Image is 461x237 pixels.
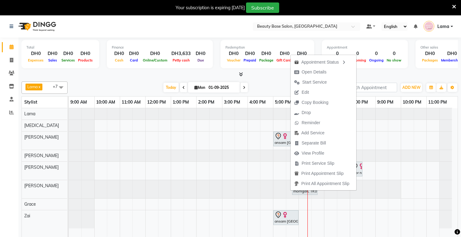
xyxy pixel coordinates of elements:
span: [PERSON_NAME] [24,153,59,158]
a: 9:00 AM [69,98,88,107]
img: add-service.png [294,131,299,135]
span: Mon [193,85,207,90]
div: DH0 [225,50,242,57]
a: 5:00 PM [273,98,293,107]
span: [PERSON_NAME] [24,134,59,140]
span: [PERSON_NAME] [24,164,59,170]
img: Lama [424,21,434,32]
a: 10:00 AM [95,98,117,107]
button: Subscribe [246,2,279,13]
div: DH0 [127,50,141,57]
span: Add Service [301,130,324,136]
div: DH0 [76,50,94,57]
span: ADD NEW [402,85,420,90]
span: Packages [420,58,440,62]
span: Gift Cards [275,58,295,62]
div: DH0 [420,50,440,57]
div: DH0 [275,50,295,57]
div: DH0 [112,50,127,57]
span: Online/Custom [141,58,169,62]
img: logo [16,18,58,35]
span: [PERSON_NAME] [24,183,59,188]
span: Voucher [225,58,242,62]
span: Expenses [26,58,45,62]
span: Products [76,58,94,62]
span: Open Details [302,69,326,75]
a: 1:00 PM [171,98,190,107]
a: 10:00 PM [401,98,423,107]
div: Finance [112,45,208,50]
div: 0 [348,50,368,57]
span: Print All Appointment Slip [301,180,349,187]
span: Upcoming [348,58,368,62]
span: Lama [27,84,38,89]
span: [MEDICAL_DATA] [24,123,59,128]
span: Reminder [302,120,320,126]
span: Start Service [302,79,327,85]
span: Lama [437,23,449,30]
a: 12:00 PM [146,98,167,107]
span: Print Appointment Slip [301,170,344,177]
span: Edit [302,89,309,96]
a: 8:00 PM [350,98,369,107]
div: ansam [GEOGRAPHIC_DATA], TK01, 05:00 PM-06:30 PM, Blowdry Wavy [274,132,311,145]
span: Today [163,83,179,92]
span: Prepaid [242,58,258,62]
span: Grace [24,201,36,207]
a: 4:00 PM [248,98,267,107]
span: Cash [113,58,125,62]
div: 0 [327,50,348,57]
span: Separate Bill [302,140,326,146]
span: Lama [24,111,35,117]
span: No show [385,58,403,62]
img: printapt.png [294,171,299,176]
span: Ongoing [368,58,385,62]
a: x [38,84,41,89]
div: DH0 [60,50,76,57]
div: DH0 [258,50,275,57]
span: Print Service Slip [302,160,334,167]
div: DH0 [193,50,208,57]
img: printall.png [294,181,299,186]
div: ansam [GEOGRAPHIC_DATA], 05:00 PM-06:00 PM, Spa Pedicure [274,211,298,224]
span: Package [258,58,275,62]
span: Stylist [24,99,37,105]
a: 11:00 PM [427,98,448,107]
div: 0 [385,50,403,57]
img: apt_status.png [294,60,299,65]
div: Appointment [327,45,403,50]
div: DH0 [295,50,309,57]
span: Copy Booking [302,99,328,106]
div: 0 [368,50,385,57]
div: DH0 [141,50,169,57]
div: Total [26,45,94,50]
div: DH0 [26,50,45,57]
div: Your subscription is expiring [DATE] [176,5,245,11]
div: Appointment Status [291,57,356,67]
div: Redemption [225,45,309,50]
a: 3:00 PM [222,98,242,107]
span: Petty cash [171,58,191,62]
div: DH0 [45,50,60,57]
input: 2025-09-01 [207,83,237,92]
span: Card [128,58,139,62]
a: 2:00 PM [197,98,216,107]
span: View Profile [302,150,324,156]
a: 9:00 PM [376,98,395,107]
div: DH3,633 [169,50,193,57]
a: 11:00 AM [120,98,142,107]
span: Services [60,58,76,62]
span: Drop [302,109,311,116]
input: Search Appointment [343,83,397,92]
span: Sales [47,58,59,62]
span: +7 [53,84,62,89]
div: DH0 [242,50,258,57]
button: ADD NEW [401,83,422,92]
span: Due [196,58,205,62]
